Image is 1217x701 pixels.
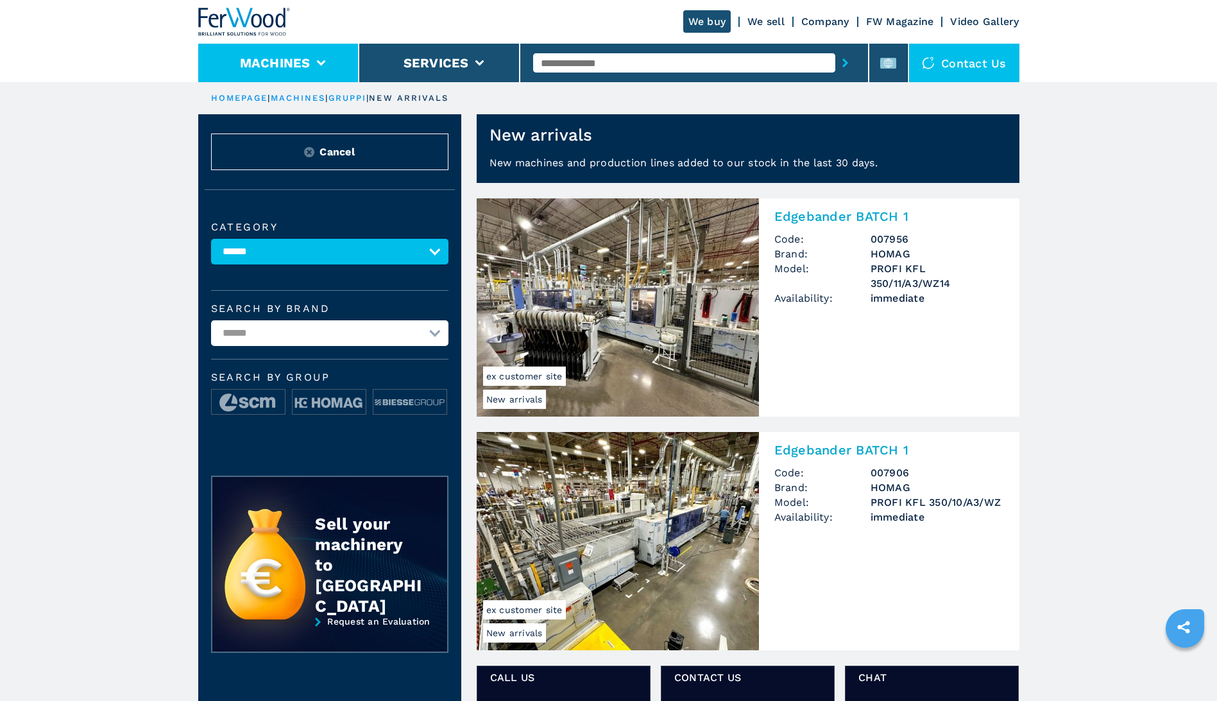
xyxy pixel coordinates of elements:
[489,125,593,145] h1: New arrivals
[366,93,369,103] span: |
[315,514,421,616] div: Sell your machinery to [GEOGRAPHIC_DATA]
[866,15,934,28] a: FW Magazine
[477,432,1019,650] a: Edgebander BATCH 1 HOMAG PROFI KFL 350/10/A3/WZNew arrivalsex customer siteEdgebander BATCH 1Code...
[871,510,1004,524] span: immediate
[211,372,448,383] span: Search by group
[774,510,871,524] span: Availability:
[871,232,1004,247] h3: 007956
[871,465,1004,480] h3: 007906
[293,390,366,415] img: image
[871,247,1004,261] h3: HOMAG
[211,304,448,314] label: Search by brand
[683,10,731,33] a: We buy
[674,670,821,685] span: CONTACT US
[477,155,1019,183] p: New machines and production lines added to our stock in the last 30 days.
[404,55,469,71] button: Services
[909,44,1019,82] div: Contact us
[268,93,270,103] span: |
[483,367,566,386] span: ex customer site
[774,261,871,291] span: Model:
[490,670,637,685] span: Call us
[747,15,785,28] a: We sell
[198,8,291,36] img: Ferwood
[858,670,1005,685] span: Chat
[871,261,1004,291] h3: PROFI KFL 350/11/A3/WZ14
[271,93,326,103] a: machines
[801,15,849,28] a: Company
[483,600,566,619] span: ex customer site
[774,209,1004,224] h2: Edgebander BATCH 1
[774,480,871,495] span: Brand:
[774,442,1004,458] h2: Edgebander BATCH 1
[1162,643,1207,691] iframe: Chat
[950,15,1019,28] a: Video Gallery
[325,93,328,103] span: |
[240,55,311,71] button: Machines
[319,144,355,159] span: Cancel
[774,291,871,306] span: Availability:
[211,134,448,170] button: ResetCancel
[871,480,1004,495] h3: HOMAG
[483,390,546,409] span: New arrivals
[212,390,285,415] img: image
[774,495,871,510] span: Model:
[328,93,367,103] a: gruppi
[477,198,1019,417] a: Edgebander BATCH 1 HOMAG PROFI KFL 350/11/A3/WZ14New arrivalsex customer siteEdgebander BATCH 1Co...
[211,93,268,103] a: HOMEPAGE
[871,495,1004,510] h3: PROFI KFL 350/10/A3/WZ
[835,48,855,78] button: submit-button
[477,198,759,417] img: Edgebander BATCH 1 HOMAG PROFI KFL 350/11/A3/WZ14
[1168,611,1200,643] a: sharethis
[774,232,871,247] span: Code:
[373,390,447,415] img: image
[369,92,448,104] p: new arrivals
[483,623,546,643] span: New arrivals
[774,247,871,261] span: Brand:
[922,56,935,69] img: Contact us
[871,291,1004,306] span: immediate
[304,147,314,157] img: Reset
[211,616,448,662] a: Request an Evaluation
[477,432,759,650] img: Edgebander BATCH 1 HOMAG PROFI KFL 350/10/A3/WZ
[774,465,871,480] span: Code:
[211,222,448,232] label: Category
